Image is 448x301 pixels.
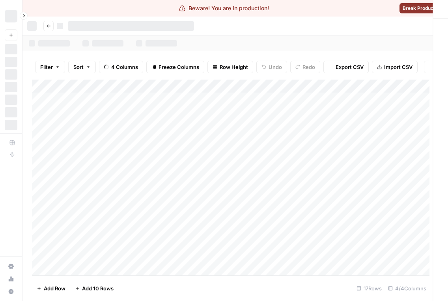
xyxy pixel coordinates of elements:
span: Add Row [44,284,65,292]
span: Sort [73,63,84,71]
button: 4 Columns [99,61,143,73]
span: Add 10 Rows [82,284,114,292]
span: 4 Columns [111,63,138,71]
button: Sort [68,61,96,73]
a: Usage [5,273,17,285]
button: Filter [35,61,65,73]
a: Settings [5,260,17,273]
button: Add 10 Rows [70,282,118,295]
button: Freeze Columns [146,61,204,73]
button: Help + Support [5,285,17,298]
button: Add Row [32,282,70,295]
span: Filter [40,63,53,71]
